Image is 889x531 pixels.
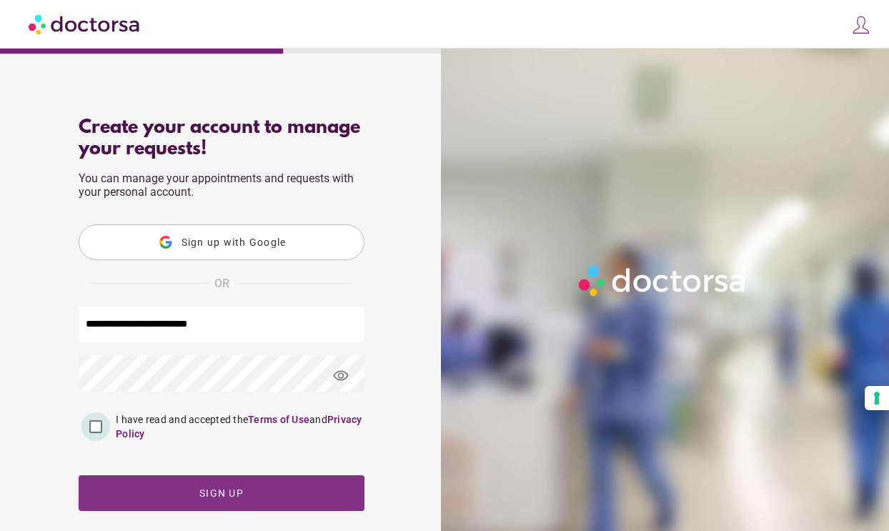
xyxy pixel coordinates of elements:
button: Sign up [79,475,364,511]
a: Privacy Policy [116,414,362,440]
img: Doctorsa.com [29,8,141,40]
button: Sign up with Google [79,224,364,260]
button: Your consent preferences for tracking technologies [865,386,889,410]
span: OR [214,274,229,293]
p: You can manage your appointments and requests with your personal account. [79,172,364,199]
img: icons8-customer-100.png [851,15,871,35]
span: Sign up with Google [182,237,287,248]
img: Logo-Doctorsa-trans-White-partial-flat.png [574,261,752,300]
a: Terms of Use [248,414,309,425]
span: visibility [322,357,360,395]
div: Create your account to manage your requests! [79,117,364,160]
label: I have read and accepted the and [113,412,364,441]
span: Sign up [199,487,244,499]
